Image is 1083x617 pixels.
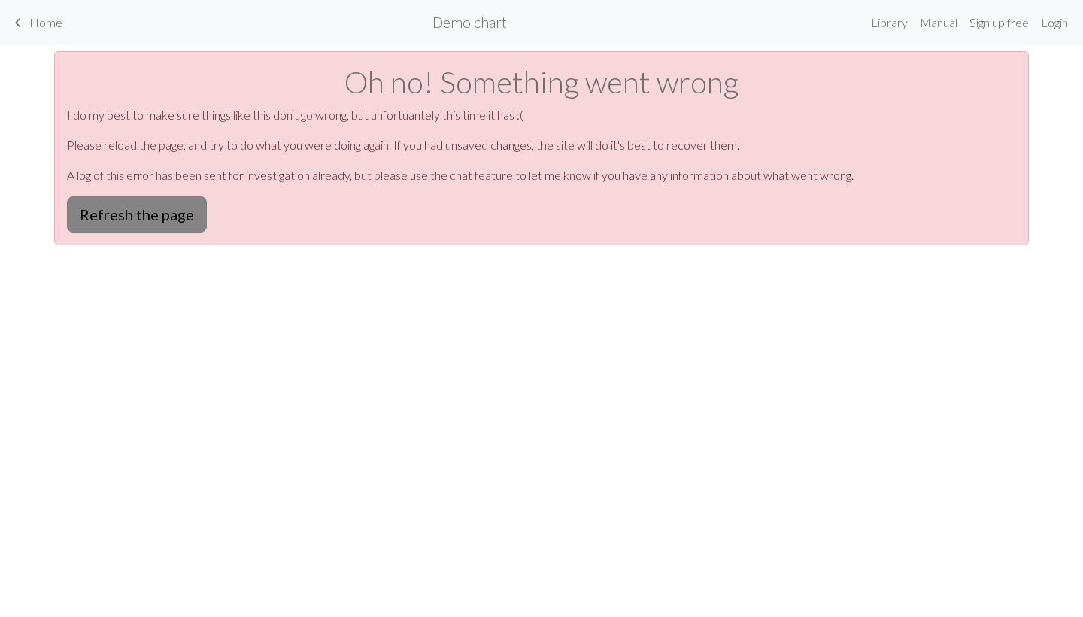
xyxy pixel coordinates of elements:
button: Refresh the page [67,196,207,233]
h2: Demo chart [432,14,507,31]
a: Sign up free [963,8,1035,38]
p: Please reload the page, and try to do what you were doing again. If you had unsaved changes, the ... [67,136,1016,154]
a: Library [865,8,914,38]
p: A log of this error has been sent for investigation already, but please use the chat feature to l... [67,166,1016,184]
h1: Oh no! Something went wrong [67,64,1016,100]
p: I do my best to make sure things like this don't go wrong, but unfortuantely this time it has :( [67,106,1016,124]
span: Home [29,15,62,29]
a: Home [9,10,62,35]
span: keyboard_arrow_left [9,12,27,33]
a: Manual [914,8,963,38]
a: Login [1035,8,1074,38]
